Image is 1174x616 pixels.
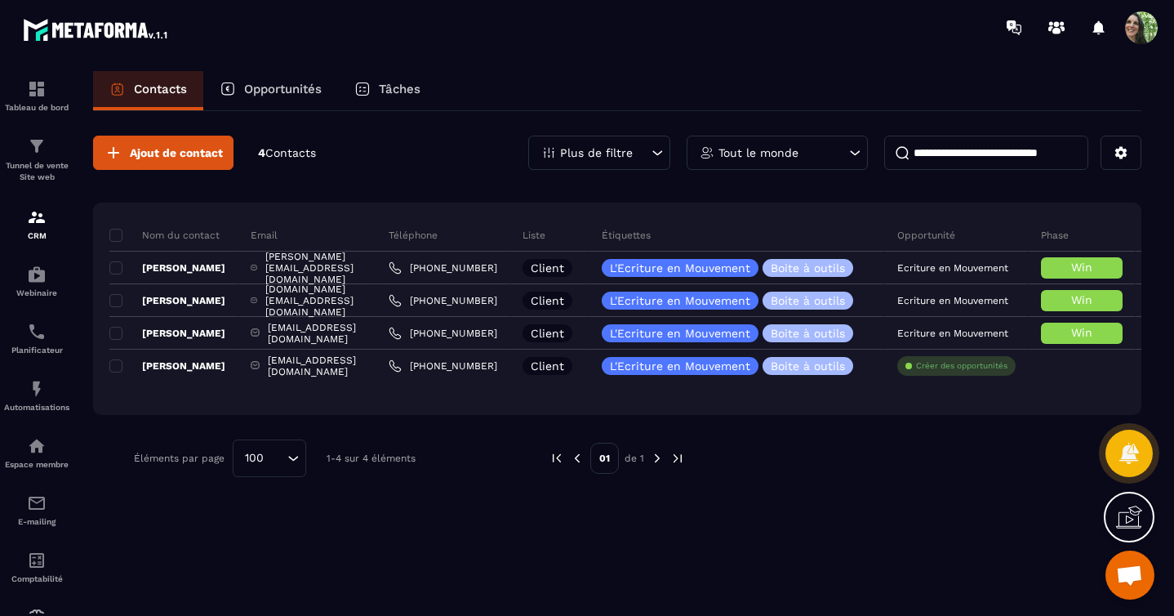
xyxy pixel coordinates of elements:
span: Win [1071,261,1092,274]
img: accountant [27,551,47,570]
p: E-mailing [4,517,69,526]
p: L'Ecriture en Mouvement [610,262,750,274]
p: L'Ecriture en Mouvement [610,328,750,339]
img: automations [27,436,47,456]
p: Tableau de bord [4,103,69,112]
p: Ecriture en Mouvement [897,328,1008,339]
a: [PHONE_NUMBER] [389,261,497,275]
input: Search for option [269,449,283,467]
img: scheduler [27,322,47,341]
span: Ajout de contact [130,145,223,161]
p: Ecriture en Mouvement [897,295,1008,306]
a: schedulerschedulerPlanificateur [4,310,69,367]
p: Comptabilité [4,574,69,583]
p: Boite à outils [771,262,845,274]
p: Client [531,328,564,339]
img: next [670,451,685,466]
a: accountantaccountantComptabilité [4,538,69,596]
p: Éléments par page [134,453,225,464]
a: Tâches [338,71,437,110]
span: Win [1071,293,1092,306]
p: Tunnel de vente Site web [4,160,69,183]
p: [PERSON_NAME] [109,294,225,307]
p: Planificateur [4,346,69,355]
a: automationsautomationsEspace membre [4,424,69,481]
p: Phase [1041,229,1069,242]
img: next [650,451,665,466]
p: CRM [4,231,69,240]
p: L'Ecriture en Mouvement [610,295,750,306]
a: automationsautomationsAutomatisations [4,367,69,424]
a: [PHONE_NUMBER] [389,327,497,340]
p: 01 [590,443,619,474]
span: Win [1071,326,1092,339]
p: Client [531,262,564,274]
p: Contacts [134,82,187,96]
p: Client [531,360,564,372]
p: Automatisations [4,403,69,412]
p: Téléphone [389,229,438,242]
p: Opportunités [244,82,322,96]
p: Espace membre [4,460,69,469]
img: logo [23,15,170,44]
img: automations [27,379,47,399]
p: de 1 [625,452,644,465]
a: emailemailE-mailing [4,481,69,538]
p: Tout le monde [718,147,798,158]
p: [PERSON_NAME] [109,261,225,275]
a: Opportunités [203,71,338,110]
p: Opportunité [897,229,955,242]
a: [PHONE_NUMBER] [389,294,497,307]
button: Ajout de contact [93,136,233,170]
a: automationsautomationsWebinaire [4,252,69,310]
div: Ouvrir le chat [1105,551,1154,600]
a: formationformationCRM [4,195,69,252]
a: [PHONE_NUMBER] [389,359,497,373]
p: Étiquettes [602,229,651,242]
img: formation [27,208,47,227]
p: Créer des opportunités [916,360,1007,372]
p: [PERSON_NAME] [109,327,225,340]
a: Contacts [93,71,203,110]
p: Tâches [379,82,420,96]
img: prev [570,451,585,466]
p: Plus de filtre [560,147,633,158]
img: formation [27,136,47,156]
p: Webinaire [4,288,69,297]
img: automations [27,265,47,284]
p: Ecriture en Mouvement [897,262,1008,274]
span: 100 [239,449,269,467]
p: [PERSON_NAME] [109,359,225,373]
a: formationformationTunnel de vente Site web [4,124,69,195]
p: Nom du contact [109,229,220,242]
a: formationformationTableau de bord [4,67,69,124]
img: prev [549,451,564,466]
p: L'Ecriture en Mouvement [610,360,750,372]
p: Email [251,229,278,242]
p: Client [531,295,564,306]
span: Contacts [265,146,316,159]
p: Boite à outils [771,328,845,339]
img: formation [27,79,47,99]
p: 4 [258,145,316,161]
p: 1-4 sur 4 éléments [327,453,416,464]
div: Search for option [233,440,306,477]
img: email [27,493,47,513]
p: Liste [523,229,545,242]
p: Boite à outils [771,295,845,306]
p: Boite à outils [771,360,845,372]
